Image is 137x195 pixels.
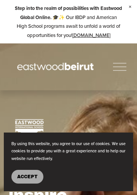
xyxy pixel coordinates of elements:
p: By using this website, you agree to our use of cookies. We use cookies to provide you with a grea... [11,140,126,162]
button: Accept [11,170,43,184]
a: [DOMAIN_NAME] [72,32,110,38]
img: EastwoodIS Global Site [8,52,105,82]
span: Accept [17,174,38,179]
section: Cookie banner [4,133,133,191]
